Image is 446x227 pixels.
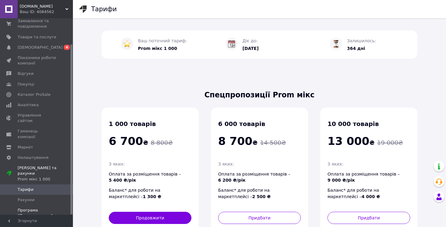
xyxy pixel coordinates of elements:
span: [DATE] [242,46,259,51]
span: Тарифи [18,187,33,192]
span: 13 000 [328,135,369,147]
h1: Тарифи [91,5,117,13]
span: 6 700 [109,135,143,147]
span: 8 800 ₴ [151,139,173,146]
span: 10 000 товарів [328,120,379,127]
span: Товари та послуги [18,34,56,40]
button: Продовжити [109,212,191,224]
span: DROOK.shop [20,4,65,9]
span: Гаманець компанії [18,128,56,139]
span: 19 000 ₴ [377,139,403,146]
img: :calendar: [228,40,235,47]
span: Замовлення та повідомлення [18,18,56,29]
span: Показники роботи компанії [18,55,56,66]
span: Маркет [18,145,33,150]
span: 4 [64,45,70,50]
span: 6 000 товарів [218,120,265,127]
div: Prom мікс 1 000 [18,176,73,182]
span: Залишилось: [347,38,376,43]
img: :hourglass_flowing_sand: [332,40,340,47]
span: 5 400 ₴/рік [109,178,136,183]
span: Покупці [18,82,34,87]
span: 1 000 товарів [109,120,156,127]
span: 14 500 ₴ [260,139,286,146]
span: Спецпропозиції Prom мікс [101,90,417,100]
span: 1 300 ₴ [143,194,161,199]
span: [PERSON_NAME] та рахунки [18,165,73,182]
span: Баланс* для роботи на маркетплейсі – [109,188,161,199]
span: [DEMOGRAPHIC_DATA] [18,45,63,50]
span: Каталог ProSale [18,92,50,97]
span: Ваш поточний тариф: [138,38,187,43]
div: Ваш ID: 4084562 [20,9,73,15]
span: 364 дні [347,46,365,51]
span: Оплата за розміщення товарів – [109,172,181,183]
span: Рахунки [18,197,35,203]
span: Програма "Приведи друга" [18,208,56,218]
span: Діє до: [242,38,258,43]
span: 6 200 ₴/рік [218,178,245,183]
button: Придбати [218,212,301,224]
span: З яких: [109,162,125,166]
span: ₴ [218,139,258,146]
span: Управління сайтом [18,113,56,124]
span: ₴ [109,139,148,146]
button: Придбати [328,212,410,224]
span: З яких: [328,162,343,166]
span: Баланс* для роботи на маркетплейсі – [328,188,380,199]
span: Prom мікс 1 000 [138,46,177,51]
span: Оплата за розміщення товарів – [328,172,400,183]
span: 9 000 ₴/рік [328,178,355,183]
span: 2 500 ₴ [252,194,271,199]
span: Налаштування [18,155,49,160]
span: Оплата за розміщення товарів – [218,172,290,183]
span: Баланс* для роботи на маркетплейсі – [218,188,271,199]
span: З яких: [218,162,234,166]
span: 4 000 ₴ [362,194,380,199]
span: Аналітика [18,102,39,108]
span: Відгуки [18,71,33,76]
span: 8 700 [218,135,252,147]
span: ₴ [328,139,375,146]
img: :star: [123,40,131,47]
